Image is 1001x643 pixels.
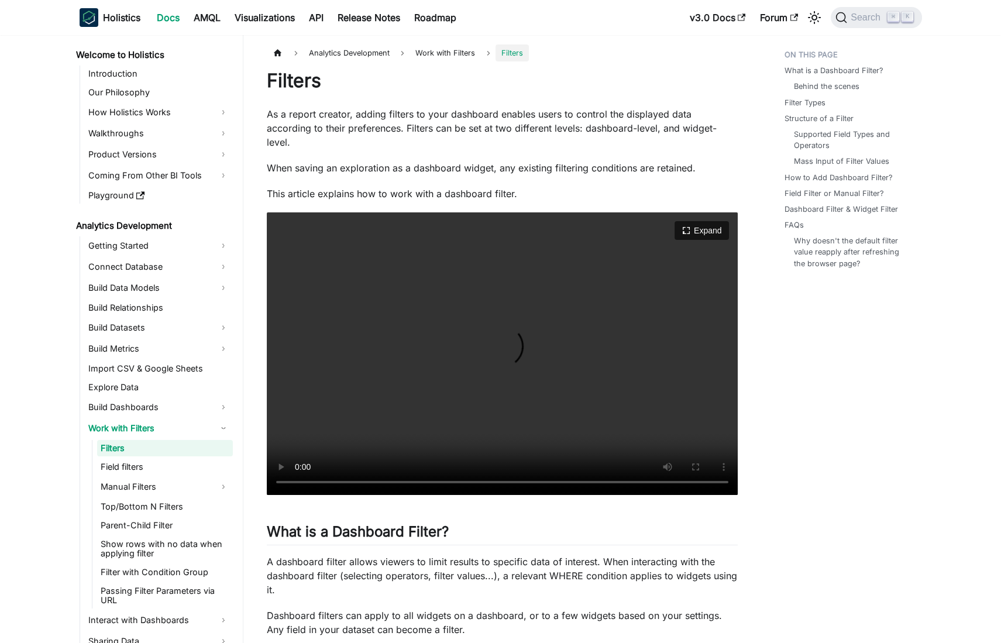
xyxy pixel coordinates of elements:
a: Work with Filters [85,419,233,438]
span: Search [847,12,888,23]
a: Parent-Child Filter [97,517,233,534]
a: Playground [85,187,233,204]
a: Build Relationships [85,300,233,316]
a: Our Philosophy [85,84,233,101]
a: HolisticsHolistics [80,8,140,27]
a: Structure of a Filter [785,113,854,124]
a: Import CSV & Google Sheets [85,360,233,377]
nav: Breadcrumbs [267,44,738,61]
a: FAQs [785,219,804,231]
nav: Docs sidebar [68,35,243,643]
a: Why doesn't the default filter value reapply after refreshing the browser page? [794,235,910,269]
a: Connect Database [85,257,233,276]
a: Build Dashboards [85,398,233,417]
a: Release Notes [331,8,407,27]
a: Product Versions [85,145,233,164]
a: Coming From Other BI Tools [85,166,233,185]
a: Walkthroughs [85,124,233,143]
h1: Filters [267,69,738,92]
a: Show rows with no data when applying filter [97,536,233,562]
a: Field filters [97,459,233,475]
a: Build Data Models [85,278,233,297]
a: Explore Data [85,379,233,396]
a: Mass Input of Filter Values [794,156,889,167]
a: Build Datasets [85,318,233,337]
a: Dashboard Filter & Widget Filter [785,204,898,215]
button: Search (Command+K) [831,7,921,28]
a: How to Add Dashboard Filter? [785,172,893,183]
a: Field Filter or Manual Filter? [785,188,884,199]
a: Passing Filter Parameters via URL [97,583,233,608]
a: API [302,8,331,27]
kbd: K [902,12,913,22]
button: Expand video [675,221,728,240]
span: Analytics Development [303,44,395,61]
kbd: ⌘ [888,12,899,22]
a: Filter Types [785,97,825,108]
a: Getting Started [85,236,233,255]
a: Forum [753,8,805,27]
a: Welcome to Holistics [73,47,233,63]
b: Holistics [103,11,140,25]
p: A dashboard filter allows viewers to limit results to specific data of interest. When interacting... [267,555,738,597]
a: Filters [97,440,233,456]
a: Roadmap [407,8,463,27]
a: Home page [267,44,289,61]
a: AMQL [187,8,228,27]
button: Switch between dark and light mode (currently light mode) [805,8,824,27]
a: Introduction [85,66,233,82]
a: Top/Bottom N Filters [97,498,233,515]
a: What is a Dashboard Filter? [785,65,883,76]
a: Docs [150,8,187,27]
p: When saving an exploration as a dashboard widget, any existing filtering conditions are retained. [267,161,738,175]
p: This article explains how to work with a dashboard filter. [267,187,738,201]
a: Filter with Condition Group [97,564,233,580]
a: v3.0 Docs [683,8,753,27]
span: Work with Filters [410,44,481,61]
a: Supported Field Types and Operators [794,129,910,151]
a: Build Metrics [85,339,233,358]
p: As a report creator, adding filters to your dashboard enables users to control the displayed data... [267,107,738,149]
video: Your browser does not support embedding video, but you can . [267,212,738,495]
h2: What is a Dashboard Filter? [267,523,738,545]
span: Filters [496,44,529,61]
a: Behind the scenes [794,81,859,92]
a: Analytics Development [73,218,233,234]
p: Dashboard filters can apply to all widgets on a dashboard, or to a few widgets based on your sett... [267,608,738,637]
img: Holistics [80,8,98,27]
a: How Holistics Works [85,103,233,122]
a: Manual Filters [97,477,233,496]
a: Interact with Dashboards [85,611,233,630]
a: Visualizations [228,8,302,27]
